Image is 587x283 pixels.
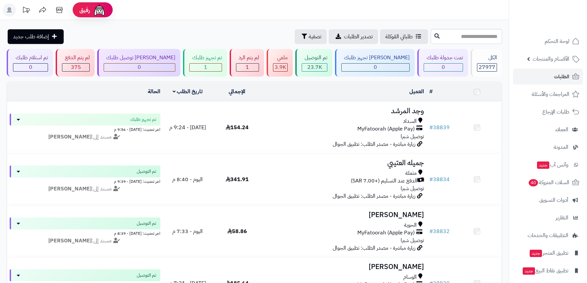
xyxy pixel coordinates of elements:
[5,185,165,193] div: مسند إلى:
[10,177,160,184] div: اخر تحديث: [DATE] - 9:39 م
[536,160,568,169] span: وآتس آب
[137,220,156,227] span: تم التوصيل
[513,104,583,120] a: طلبات الإرجاع
[96,49,182,77] a: [PERSON_NAME] توصيل طلبك 0
[169,124,206,132] span: [DATE] - 9:24 م
[403,118,417,125] span: السداد
[226,124,249,132] span: 154.24
[333,244,415,252] span: زيارة مباشرة - مصدر الطلب: تطبيق الجوال
[401,184,424,192] span: توصيل شبرا
[229,88,245,96] a: الإجمالي
[429,124,450,132] a: #38839
[265,49,294,77] a: ملغي 3.9K
[275,63,286,71] span: 3.9K
[264,159,424,167] h3: جميله العتيبي
[556,213,568,222] span: التقارير
[204,63,207,71] span: 1
[374,63,377,71] span: 0
[226,175,249,183] span: 341.91
[513,210,583,226] a: التقارير
[429,88,433,96] a: #
[189,54,222,62] div: تم تجهيز طلبك
[172,227,203,235] span: اليوم - 7:33 م
[5,133,165,141] div: مسند إلى:
[542,107,569,117] span: طلبات الإرجاع
[333,192,415,200] span: زيارة مباشرة - مصدر الطلب: تطبيق الجوال
[8,29,64,44] a: إضافة طلب جديد
[138,63,141,71] span: 0
[522,266,568,275] span: تطبيق نقاط البيع
[295,29,327,44] button: تصفية
[403,273,417,281] span: الوسام
[479,63,495,71] span: 27977
[264,211,424,219] h3: [PERSON_NAME]
[404,221,417,229] span: الحوية
[513,33,583,49] a: لوحة التحكم
[380,29,428,44] a: طلباتي المُوكلة
[533,54,569,64] span: الأقسام والمنتجات
[236,64,259,71] div: 1
[172,175,203,183] span: اليوم - 8:40 م
[429,175,433,183] span: #
[302,64,327,71] div: 23747
[401,236,424,244] span: توصيل شبرا
[264,107,424,115] h3: وجد المرشد
[10,229,160,236] div: اخر تحديث: [DATE] - 8:39 م
[173,88,203,96] a: تاريخ الطلب
[10,126,160,133] div: اخر تحديث: [DATE] - 9:56 م
[104,54,175,62] div: [PERSON_NAME] توصيل طلبك
[307,63,322,71] span: 23.7K
[137,272,156,279] span: تم التوصيل
[555,125,568,134] span: العملاء
[341,54,410,62] div: [PERSON_NAME] تجهيز طلبك
[309,33,321,41] span: تصفية
[227,227,247,235] span: 58.86
[537,161,549,169] span: جديد
[13,54,48,62] div: تم استلام طلبك
[246,63,249,71] span: 1
[513,227,583,243] a: التطبيقات والخدمات
[529,179,538,186] span: 40
[5,237,165,245] div: مسند إلى:
[79,6,90,14] span: رفيق
[62,54,89,62] div: لم يتم الدفع
[130,116,156,123] span: تم تجهيز طلبك
[429,227,450,235] a: #38832
[424,64,462,71] div: 0
[523,267,535,275] span: جديد
[190,64,221,71] div: 1
[182,49,228,77] a: تم تجهيز طلبك 1
[333,140,415,148] span: زيارة مباشرة - مصدر الطلب: تطبيق الجوال
[469,49,503,77] a: الكل27977
[513,192,583,208] a: أدوات التسويق
[554,142,568,152] span: المدونة
[148,88,160,96] a: الحالة
[539,195,568,205] span: أدوات التسويق
[5,49,54,77] a: تم استلام طلبك 0
[530,250,542,257] span: جديد
[236,54,259,62] div: لم يتم الرد
[409,88,424,96] a: العميل
[344,33,373,41] span: تصدير الطلبات
[513,157,583,173] a: وآتس آبجديد
[71,63,81,71] span: 375
[554,72,569,81] span: الطلبات
[273,54,288,62] div: ملغي
[294,49,333,77] a: تم التوصيل 23.7K
[13,33,49,41] span: إضافة طلب جديد
[442,63,445,71] span: 0
[264,263,424,271] h3: [PERSON_NAME]
[528,178,569,187] span: السلات المتروكة
[429,124,433,132] span: #
[513,139,583,155] a: المدونة
[513,122,583,138] a: العملاء
[545,37,569,46] span: لوحة التحكم
[477,54,497,62] div: الكل
[401,133,424,141] span: توصيل شبرا
[513,69,583,85] a: الطلبات
[424,54,463,62] div: تمت جدولة طلبك
[351,177,417,185] span: الدفع عند التسليم (+7.00 SAR)
[18,3,34,18] a: تحديثات المنصة
[29,63,32,71] span: 0
[528,231,568,240] span: التطبيقات والخدمات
